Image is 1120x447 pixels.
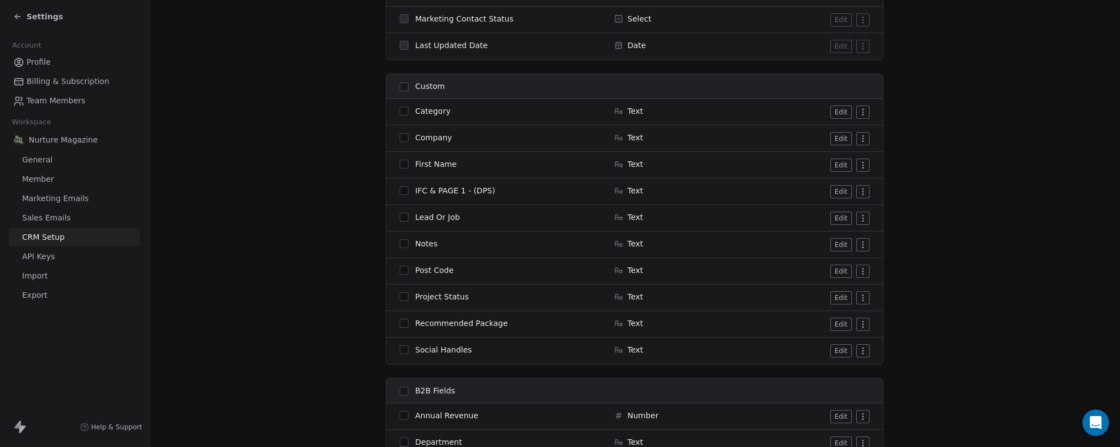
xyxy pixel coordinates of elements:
span: Team Members [27,95,85,107]
a: Team Members [9,92,140,110]
span: Annual Revenue [415,410,478,421]
span: Text [627,132,643,143]
span: Text [627,238,643,249]
span: Nurture Magazine [29,134,98,145]
span: B2B Fields [415,385,455,397]
span: Social Handles [415,344,472,355]
span: Billing & Subscription [27,76,109,87]
span: Member [22,173,54,185]
a: Help & Support [80,423,142,432]
span: Text [627,185,643,196]
button: Edit [830,410,852,423]
button: Edit [830,40,852,53]
button: Edit [830,13,852,27]
span: General [22,154,53,166]
button: Edit [830,185,852,198]
a: Sales Emails [9,209,140,227]
span: Lead Or Job [415,212,460,223]
button: Edit [830,291,852,304]
span: Help & Support [91,423,142,432]
a: CRM Setup [9,228,140,246]
span: Text [627,106,643,117]
span: Custom [415,81,445,92]
span: Import [22,270,48,282]
span: Company [415,132,452,143]
span: Select [627,13,651,24]
a: General [9,151,140,169]
a: Billing & Subscription [9,72,140,91]
span: Project Status [415,291,469,302]
button: Edit [830,344,852,357]
a: Export [9,286,140,304]
span: Marketing Contact Status [415,13,514,24]
span: First Name [415,159,457,170]
span: IFC & PAGE 1 - (DPS) [415,185,495,196]
span: Post Code [415,265,454,276]
button: Edit [830,106,852,119]
a: Member [9,170,140,188]
div: Open Intercom Messenger [1082,409,1109,436]
button: Edit [830,132,852,145]
span: Notes [415,238,437,249]
span: Recommended Package [415,318,508,329]
span: Text [627,291,643,302]
span: Workspace [7,114,56,130]
span: Date [627,40,646,51]
span: Profile [27,56,51,68]
span: Text [627,212,643,223]
button: Edit [830,159,852,172]
button: Edit [830,265,852,278]
span: CRM Setup [22,232,65,243]
a: API Keys [9,248,140,266]
span: Text [627,159,643,170]
button: Edit [830,212,852,225]
span: Account [7,37,46,54]
span: Text [627,318,643,329]
span: API Keys [22,251,55,262]
span: Settings [27,11,63,22]
span: Export [22,290,48,301]
button: Edit [830,318,852,331]
span: Text [627,265,643,276]
span: Text [627,344,643,355]
button: Edit [830,238,852,251]
span: Number [627,410,658,421]
a: Settings [13,11,63,22]
span: Category [415,106,451,117]
a: Profile [9,53,140,71]
a: Import [9,267,140,285]
img: Logo-Nurture%20Parenting%20Magazine-2025-a4b28b-5in.png [13,134,24,145]
span: Last Updated Date [415,40,488,51]
span: Marketing Emails [22,193,88,204]
span: Sales Emails [22,212,71,224]
a: Marketing Emails [9,190,140,208]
